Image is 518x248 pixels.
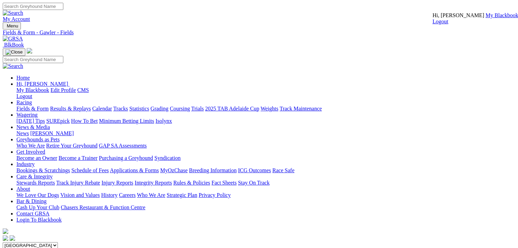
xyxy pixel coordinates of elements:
[173,180,210,186] a: Rules & Policies
[135,180,172,186] a: Integrity Reports
[3,29,515,36] a: Fields & Form - Gawler - Fields
[16,118,515,124] div: Wagering
[16,155,57,161] a: Become an Owner
[110,167,159,173] a: Applications & Forms
[113,106,128,111] a: Tracks
[101,192,117,198] a: History
[199,192,231,198] a: Privacy Policy
[3,56,63,63] input: Search
[16,81,70,87] a: Hi, [PERSON_NAME]
[160,167,188,173] a: MyOzChase
[155,118,172,124] a: Isolynx
[16,167,515,174] div: Industry
[16,124,50,130] a: News & Media
[5,49,23,55] img: Close
[16,155,515,161] div: Get Involved
[56,180,100,186] a: Track Injury Rebate
[205,106,259,111] a: 2025 TAB Adelaide Cup
[16,112,38,118] a: Wagering
[10,235,15,241] img: twitter.svg
[16,137,60,142] a: Greyhounds as Pets
[50,106,91,111] a: Results & Replays
[46,118,70,124] a: SUREpick
[61,204,145,210] a: Chasers Restaurant & Function Centre
[16,192,515,198] div: About
[16,99,32,105] a: Racing
[16,106,515,112] div: Racing
[3,22,21,29] button: Toggle navigation
[51,87,76,93] a: Edit Profile
[167,192,197,198] a: Strategic Plan
[3,63,23,69] img: Search
[16,204,59,210] a: Cash Up Your Club
[16,180,515,186] div: Care & Integrity
[16,87,49,93] a: My Blackbook
[16,198,47,204] a: Bar & Dining
[129,106,149,111] a: Statistics
[92,106,112,111] a: Calendar
[16,167,70,173] a: Bookings & Scratchings
[16,81,68,87] span: Hi, [PERSON_NAME]
[16,143,515,149] div: Greyhounds as Pets
[46,143,98,149] a: Retire Your Greyhound
[16,180,55,186] a: Stewards Reports
[16,204,515,211] div: Bar & Dining
[272,167,294,173] a: Race Safe
[16,93,32,99] a: Logout
[16,161,35,167] a: Industry
[3,36,23,42] img: GRSA
[7,23,18,28] span: Menu
[16,174,53,179] a: Care & Integrity
[154,155,180,161] a: Syndication
[71,118,98,124] a: How To Bet
[99,118,154,124] a: Minimum Betting Limits
[432,12,484,18] span: Hi, [PERSON_NAME]
[27,48,32,54] img: logo-grsa-white.png
[3,16,30,22] a: My Account
[16,149,45,155] a: Get Involved
[3,235,8,241] img: facebook.svg
[16,211,49,216] a: Contact GRSA
[4,42,24,48] span: BlkBook
[16,87,515,99] div: Hi, [PERSON_NAME]
[16,143,45,149] a: Who We Are
[16,130,29,136] a: News
[16,75,30,81] a: Home
[16,118,45,124] a: [DATE] Tips
[280,106,322,111] a: Track Maintenance
[432,19,448,24] a: Logout
[16,192,59,198] a: We Love Our Dogs
[261,106,278,111] a: Weights
[99,155,153,161] a: Purchasing a Greyhound
[3,10,23,16] img: Search
[77,87,89,93] a: CMS
[170,106,190,111] a: Coursing
[238,167,271,173] a: ICG Outcomes
[3,3,63,10] input: Search
[71,167,109,173] a: Schedule of Fees
[59,155,98,161] a: Become a Trainer
[189,167,237,173] a: Breeding Information
[60,192,100,198] a: Vision and Values
[212,180,237,186] a: Fact Sheets
[30,130,74,136] a: [PERSON_NAME]
[3,48,25,56] button: Toggle navigation
[3,228,8,234] img: logo-grsa-white.png
[191,106,204,111] a: Trials
[238,180,269,186] a: Stay On Track
[151,106,168,111] a: Grading
[101,180,133,186] a: Injury Reports
[16,130,515,137] div: News & Media
[16,106,49,111] a: Fields & Form
[137,192,165,198] a: Who We Are
[16,217,62,223] a: Login To Blackbook
[16,186,30,192] a: About
[119,192,136,198] a: Careers
[99,143,147,149] a: GAP SA Assessments
[3,42,24,48] a: BlkBook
